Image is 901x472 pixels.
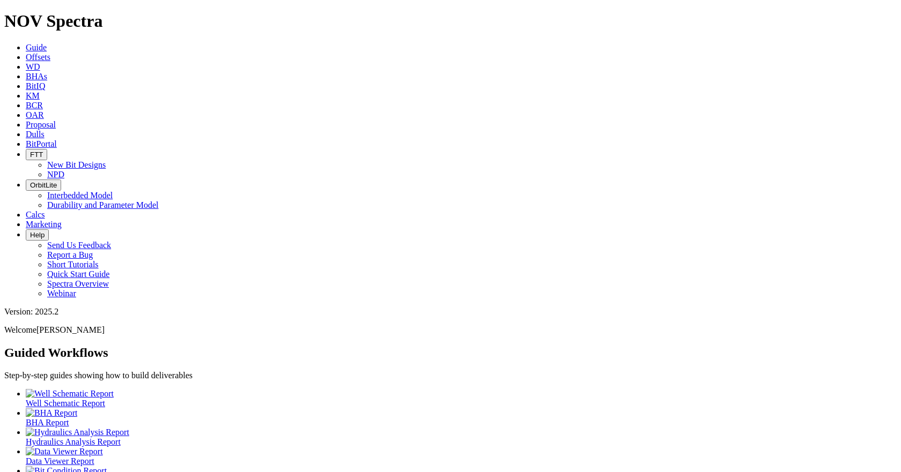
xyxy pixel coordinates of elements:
span: OrbitLite [30,181,57,189]
a: OAR [26,110,44,119]
img: Hydraulics Analysis Report [26,428,129,437]
a: NPD [47,170,64,179]
a: BitIQ [26,81,45,91]
h1: NOV Spectra [4,11,897,31]
span: Data Viewer Report [26,456,94,466]
a: Guide [26,43,47,52]
span: Hydraulics Analysis Report [26,437,121,446]
span: Help [30,231,45,239]
a: Report a Bug [47,250,93,259]
h2: Guided Workflows [4,346,897,360]
a: Marketing [26,220,62,229]
a: Durability and Parameter Model [47,200,159,209]
a: Offsets [26,53,50,62]
a: New Bit Designs [47,160,106,169]
div: Version: 2025.2 [4,307,897,317]
img: BHA Report [26,408,77,418]
a: Dulls [26,130,45,139]
a: Interbedded Model [47,191,113,200]
button: OrbitLite [26,179,61,191]
a: Hydraulics Analysis Report Hydraulics Analysis Report [26,428,897,446]
a: Short Tutorials [47,260,99,269]
a: BCR [26,101,43,110]
a: KM [26,91,40,100]
a: Quick Start Guide [47,269,109,279]
button: FTT [26,149,47,160]
a: BHA Report BHA Report [26,408,897,427]
a: Webinar [47,289,76,298]
img: Well Schematic Report [26,389,114,399]
a: BHAs [26,72,47,81]
img: Data Viewer Report [26,447,103,456]
button: Help [26,229,49,241]
a: Send Us Feedback [47,241,111,250]
a: BitPortal [26,139,57,148]
a: WD [26,62,40,71]
a: Proposal [26,120,56,129]
p: Welcome [4,325,897,335]
span: BHA Report [26,418,69,427]
a: Well Schematic Report Well Schematic Report [26,389,897,408]
span: FTT [30,151,43,159]
p: Step-by-step guides showing how to build deliverables [4,371,897,380]
a: Data Viewer Report Data Viewer Report [26,447,897,466]
span: [PERSON_NAME] [36,325,105,334]
span: Well Schematic Report [26,399,105,408]
a: Spectra Overview [47,279,109,288]
a: Calcs [26,210,45,219]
